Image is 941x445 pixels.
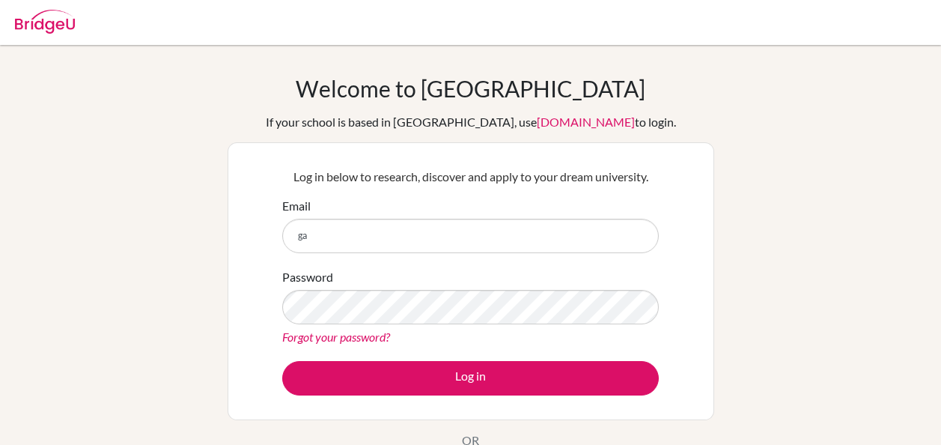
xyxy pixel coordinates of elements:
h1: Welcome to [GEOGRAPHIC_DATA] [296,75,645,102]
img: Bridge-U [15,10,75,34]
p: Log in below to research, discover and apply to your dream university. [282,168,659,186]
a: Forgot your password? [282,330,390,344]
a: [DOMAIN_NAME] [537,115,635,129]
div: If your school is based in [GEOGRAPHIC_DATA], use to login. [266,113,676,131]
label: Password [282,268,333,286]
button: Log in [282,361,659,396]
label: Email [282,197,311,215]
